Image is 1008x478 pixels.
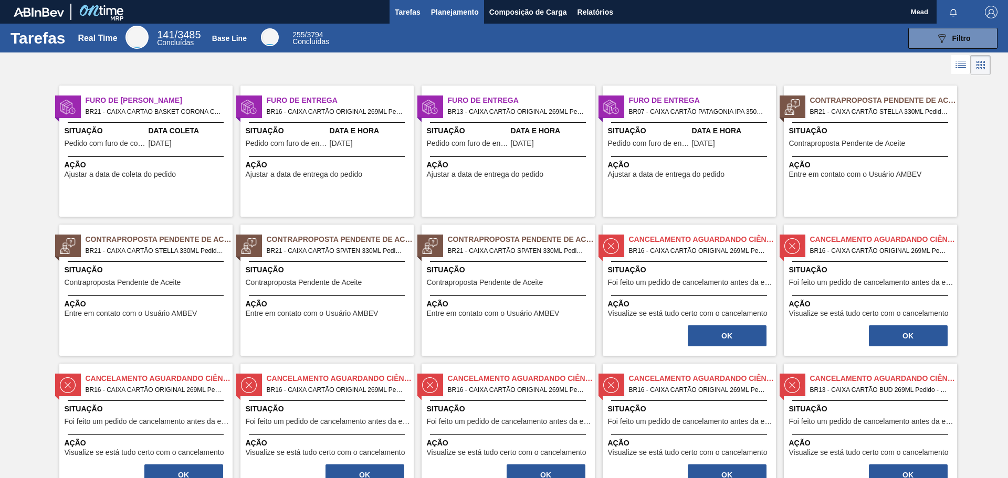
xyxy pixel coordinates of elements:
span: Contraproposta Pendente de Aceite [448,234,595,245]
span: BR21 - CAIXA CARTAO BASKET CORONA CERO 330ML Pedido - 2012575 [86,106,224,118]
div: Visão em Lista [951,55,971,75]
img: status [603,377,619,393]
span: BR16 - CAIXA CARTÃO ORIGINAL 269ML Pedido - 1989793 [267,106,405,118]
span: Ação [246,160,411,171]
img: status [241,377,257,393]
img: status [60,238,76,254]
img: status [241,99,257,115]
img: TNhmsLtSVTkK8tSr43FrP2fwEKptu5GPRR3wAAAABJRU5ErkJggg== [14,7,64,17]
div: Completar tarefa: 30401620 [868,324,949,347]
span: Ação [65,160,230,171]
span: Ajustar a data de entrega do pedido [608,171,725,178]
span: BR21 - CAIXA CARTÃO SPATEN 330ML Pedido - 2039890 [448,245,586,257]
span: Relatórios [577,6,613,18]
span: Pedido com furo de entrega [608,140,689,147]
span: Foi feito um pedido de cancelamento antes da etapa de aguardando faturamento [65,418,230,426]
span: Concluídas [292,37,329,46]
span: Situação [427,264,592,275]
span: Ação [246,299,411,310]
img: status [784,99,800,115]
button: OK [869,325,948,346]
span: Contraproposta Pendente de Aceite [267,234,414,245]
span: Pedido com furo de coleta [65,140,146,147]
img: status [422,377,438,393]
img: status [603,99,619,115]
img: status [422,99,438,115]
span: Ação [789,160,954,171]
span: Cancelamento aguardando ciência [629,373,776,384]
span: 141 [157,29,174,40]
span: Ação [65,438,230,449]
span: Filtro [952,34,971,43]
span: Situação [427,125,508,136]
span: Situação [608,403,773,415]
img: status [60,99,76,115]
img: status [241,238,257,254]
span: Furo de Entrega [629,95,776,106]
span: Furo de Entrega [267,95,414,106]
div: Base Line [292,31,329,45]
span: Visualize se está tudo certo com o cancelamento [427,449,586,456]
span: Visualize se está tudo certo com o cancelamento [246,449,405,456]
span: BR13 - CAIXA CARTÃO ORIGINAL 269ML Pedido - 1989791 [448,106,586,118]
span: Ajustar a data de entrega do pedido [246,171,363,178]
span: BR16 - CAIXA CARTÃO ORIGINAL 269ML Pedido - 1559282 [448,384,586,396]
div: Real Time [78,34,117,43]
span: BR16 - CAIXA CARTÃO ORIGINAL 269ML Pedido - 1559281 [267,384,405,396]
span: Cancelamento aguardando ciência [810,373,957,384]
span: Foi feito um pedido de cancelamento antes da etapa de aguardando faturamento [789,279,954,286]
span: Data e Hora [330,125,411,136]
span: BR21 - CAIXA CARTÃO STELLA 330ML Pedido - 2037341 [86,245,224,257]
span: Contraproposta Pendente de Aceite [810,95,957,106]
span: Ação [608,438,773,449]
span: 255 [292,30,304,39]
span: BR16 - CAIXA CARTÃO ORIGINAL 269ML Pedido - 1559283 [629,384,768,396]
span: Pedido com furo de entrega [246,140,327,147]
span: Data e Hora [511,125,592,136]
span: Contraproposta Pendente de Aceite [427,279,543,286]
span: 06/09/2025, [511,140,534,147]
span: Situação [246,264,411,275]
span: Visualize se está tudo certo com o cancelamento [789,310,949,317]
span: Cancelamento aguardando ciência [448,373,595,384]
span: Pedido com furo de entrega [427,140,508,147]
img: status [784,377,800,393]
img: status [60,377,76,393]
h1: Tarefas [10,32,66,44]
span: Entre em contato com o Usuário AMBEV [246,310,379,317]
span: Foi feito um pedido de cancelamento antes da etapa de aguardando faturamento [608,279,773,286]
span: Composição de Carga [489,6,567,18]
img: status [422,238,438,254]
span: Ação [608,299,773,310]
div: Base Line [261,28,279,46]
span: Ação [789,299,954,310]
button: Notificações [937,5,970,19]
span: Contraproposta Pendente de Aceite [246,279,362,286]
span: Ação [427,438,592,449]
span: Ação [65,299,230,310]
span: BR21 - CAIXA CARTÃO STELLA 330ML Pedido - 2037340 [810,106,949,118]
span: Contraproposta Pendente de Aceite [789,140,906,147]
span: Contraproposta Pendente de Aceite [86,234,233,245]
img: status [603,238,619,254]
span: Situação [427,403,592,415]
span: BR16 - CAIXA CARTÃO ORIGINAL 269ML Pedido - 1559280 [86,384,224,396]
span: Situação [65,125,146,136]
span: Ação [427,299,592,310]
div: Real Time [157,30,201,46]
span: Situação [65,264,230,275]
span: Situação [246,403,411,415]
span: Situação [608,264,773,275]
span: Situação [65,403,230,415]
span: / 3794 [292,30,323,39]
span: Ação [789,438,954,449]
span: Tarefas [395,6,421,18]
span: Situação [246,125,327,136]
span: Situação [789,264,954,275]
span: Cancelamento aguardando ciência [629,234,776,245]
button: Filtro [908,28,997,49]
span: Situação [608,125,689,136]
span: Entre em contato com o Usuário AMBEV [789,171,922,178]
span: BR16 - CAIXA CARTÃO ORIGINAL 269ML Pedido - 1551499 [810,245,949,257]
span: Data e Hora [692,125,773,136]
